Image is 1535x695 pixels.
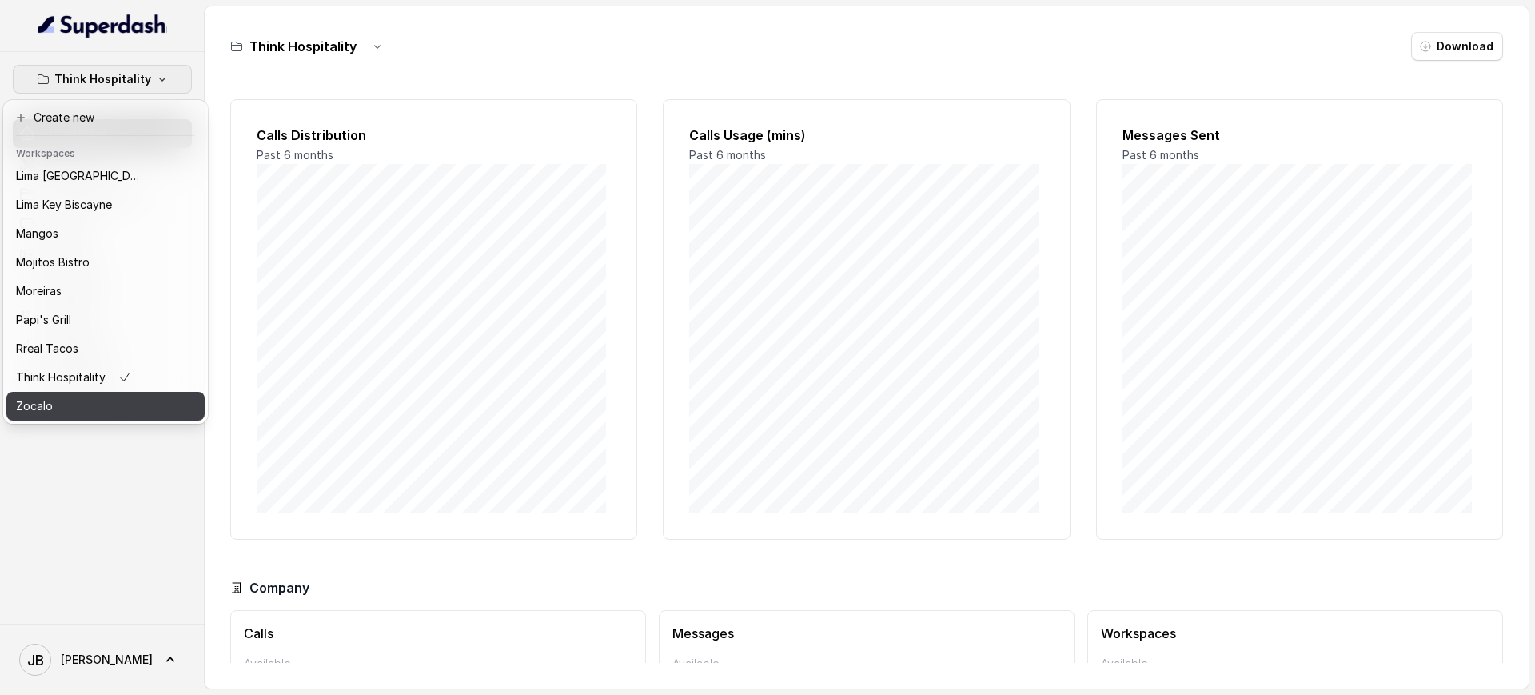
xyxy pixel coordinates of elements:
[6,139,205,165] header: Workspaces
[16,339,78,358] p: Rreal Tacos
[16,310,71,330] p: Papi's Grill
[16,166,144,186] p: Lima [GEOGRAPHIC_DATA]
[16,282,62,301] p: Moreiras
[6,103,205,132] button: Create new
[16,224,58,243] p: Mangos
[16,368,106,387] p: Think Hospitality
[13,65,192,94] button: Think Hospitality
[3,100,208,424] div: Think Hospitality
[16,253,90,272] p: Mojitos Bistro
[16,397,53,416] p: Zocalo
[54,70,151,89] p: Think Hospitality
[16,195,112,214] p: Lima Key Biscayne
